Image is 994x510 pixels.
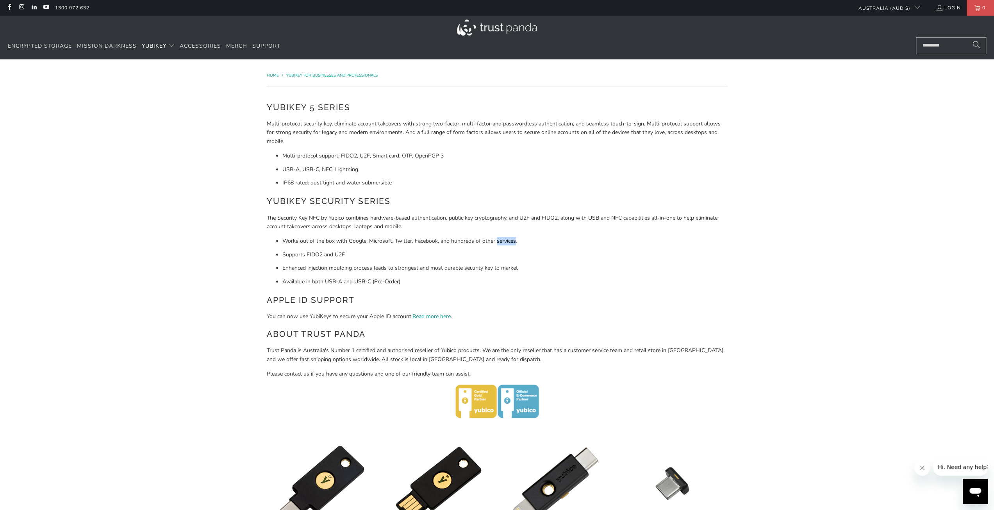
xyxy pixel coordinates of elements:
[282,251,728,259] li: Supports FIDO2 and U2F
[267,120,728,146] p: Multi-protocol security key, eliminate account takeovers with strong two-factor, multi-factor and...
[252,37,280,55] a: Support
[142,42,166,50] span: YubiKey
[30,5,37,11] a: Trust Panda Australia on LinkedIn
[267,101,728,114] h2: YubiKey 5 Series
[916,37,986,54] input: Search...
[252,42,280,50] span: Support
[267,214,728,231] p: The Security Key NFC by Yubico combines hardware-based authentication, public key cryptography, a...
[43,5,49,11] a: Trust Panda Australia on YouTube
[77,37,137,55] a: Mission Darkness
[282,73,283,78] span: /
[267,195,728,208] h2: YubiKey Security Series
[914,460,930,476] iframe: Close message
[267,73,280,78] a: Home
[282,237,728,245] li: Works out of the box with Google, Microsoft, Twitter, Facebook, and hundreds of other services.
[963,479,988,504] iframe: Button to launch messaging window
[8,42,72,50] span: Encrypted Storage
[267,370,728,378] p: Please contact us if you have any questions and one of our friendly team can assist.
[267,294,728,306] h2: Apple ID Support
[142,37,175,55] summary: YubiKey
[180,37,221,55] a: Accessories
[226,37,247,55] a: Merch
[180,42,221,50] span: Accessories
[8,37,280,55] nav: Translation missing: en.navigation.header.main_nav
[5,5,56,12] span: Hi. Need any help?
[282,264,728,272] li: Enhanced injection moulding process leads to strongest and most durable security key to market
[457,20,537,36] img: Trust Panda Australia
[936,4,961,12] a: Login
[282,165,728,174] li: USB-A, USB-C, NFC, Lightning
[282,152,728,160] li: Multi-protocol support; FIDO2, U2F, Smart card, OTP, OpenPGP 3
[55,4,89,12] a: 1300 072 632
[967,37,986,54] button: Search
[6,5,12,11] a: Trust Panda Australia on Facebook
[226,42,247,50] span: Merch
[282,277,728,286] li: Available in both USB-A and USB-C (Pre-Order)
[286,73,378,78] a: YubiKey for Businesses and Professionals
[18,5,25,11] a: Trust Panda Australia on Instagram
[282,179,728,187] li: IP68 rated: dust tight and water submersible
[267,312,728,321] p: You can now use YubiKeys to secure your Apple ID account. .
[933,458,988,476] iframe: Message from company
[77,42,137,50] span: Mission Darkness
[267,346,728,364] p: Trust Panda is Australia's Number 1 certified and authorised reseller of Yubico products. We are ...
[412,313,451,320] a: Read more here
[8,37,72,55] a: Encrypted Storage
[267,73,279,78] span: Home
[267,328,728,340] h2: About Trust Panda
